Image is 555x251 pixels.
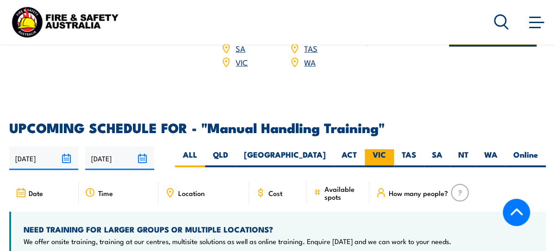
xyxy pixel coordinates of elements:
span: Location [178,189,204,197]
label: QLD [205,149,236,167]
span: Time [98,189,112,197]
h2: UPCOMING SCHEDULE FOR - "Manual Handling Training" [9,121,546,133]
p: We offer onsite training, training at our centres, multisite solutions as well as online training... [24,237,451,246]
label: Online [505,149,546,167]
input: To date [85,147,154,170]
label: [GEOGRAPHIC_DATA] [236,149,334,167]
label: NT [450,149,476,167]
label: VIC [365,149,394,167]
a: SA [236,43,245,54]
label: WA [476,149,505,167]
label: ACT [334,149,365,167]
span: How many people? [389,189,448,197]
label: ALL [175,149,205,167]
h4: NEED TRAINING FOR LARGER GROUPS OR MULTIPLE LOCATIONS? [24,224,451,234]
input: From date [9,147,78,170]
label: TAS [394,149,424,167]
a: WA [304,56,316,67]
span: Available spots [324,185,362,201]
a: TAS [304,43,318,54]
label: SA [424,149,450,167]
span: Cost [268,189,282,197]
span: Date [29,189,43,197]
a: VIC [236,56,248,67]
